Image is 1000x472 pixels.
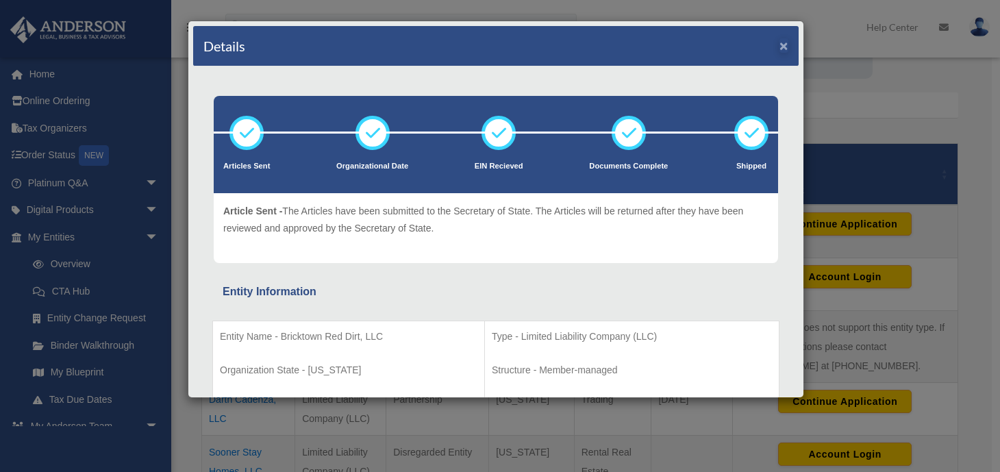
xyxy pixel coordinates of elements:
p: Structure - Member-managed [492,362,772,379]
span: Article Sent - [223,206,282,216]
p: Organization State - [US_STATE] [220,362,477,379]
h4: Details [203,36,245,55]
p: The Articles have been submitted to the Secretary of State. The Articles will be returned after t... [223,203,768,236]
p: Shipped [734,160,768,173]
div: Entity Information [223,282,769,301]
p: Documents Complete [589,160,668,173]
p: Organizational Date - [DATE] [492,395,772,412]
p: Type - Limited Liability Company (LLC) [492,328,772,345]
p: Organizational Date [336,160,408,173]
button: × [779,38,788,53]
p: Articles Sent [223,160,270,173]
p: EIN Recieved [475,160,523,173]
p: Entity Name - Bricktown Red Dirt, LLC [220,328,477,345]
